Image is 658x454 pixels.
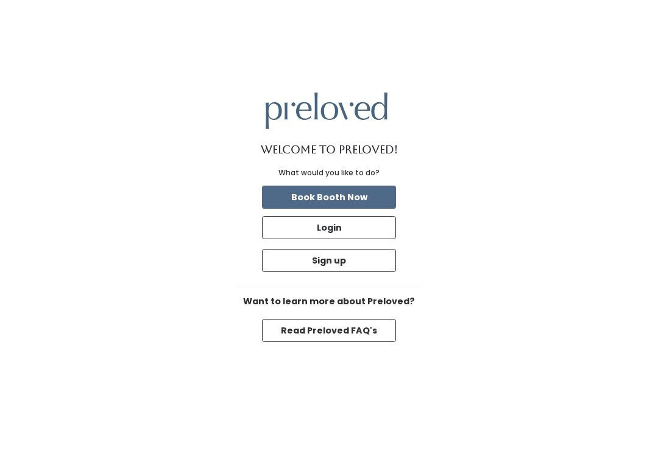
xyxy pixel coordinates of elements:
img: preloved logo [266,93,387,128]
button: Read Preloved FAQ's [262,319,396,342]
button: Sign up [262,249,396,272]
a: Login [260,214,398,242]
a: Sign up [260,246,398,274]
div: What would you like to do? [278,167,380,178]
h1: Welcome to Preloved! [261,144,398,156]
button: Book Booth Now [262,186,396,209]
button: Login [262,216,396,239]
h6: Want to learn more about Preloved? [238,297,420,307]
